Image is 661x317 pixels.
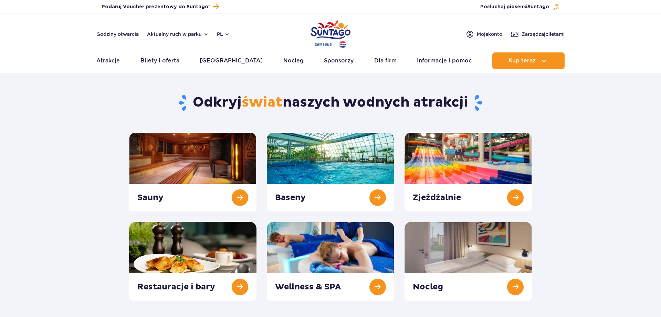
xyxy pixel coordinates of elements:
[522,31,565,38] span: Zarządzaj biletami
[129,94,532,112] h1: Odkryj naszych wodnych atrakcji
[200,52,263,69] a: [GEOGRAPHIC_DATA]
[466,30,502,38] a: Mojekonto
[480,3,559,10] button: Posłuchaj piosenkiSuntago
[140,52,179,69] a: Bilety i oferta
[477,31,502,38] span: Moje konto
[480,3,549,10] span: Posłuchaj piosenki
[492,52,565,69] button: Kup teraz
[508,58,536,64] span: Kup teraz
[102,3,210,10] span: Podaruj Voucher prezentowy do Suntago!
[311,17,350,49] a: Park of Poland
[96,52,120,69] a: Atrakcje
[217,31,230,38] button: pl
[283,52,304,69] a: Nocleg
[102,2,219,11] a: Podaruj Voucher prezentowy do Suntago!
[417,52,472,69] a: Informacje i pomoc
[147,31,209,37] button: Aktualny ruch w parku
[242,94,283,111] span: świat
[374,52,397,69] a: Dla firm
[324,52,354,69] a: Sponsorzy
[96,31,139,38] a: Godziny otwarcia
[511,30,565,38] a: Zarządzajbiletami
[527,4,549,9] span: Suntago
